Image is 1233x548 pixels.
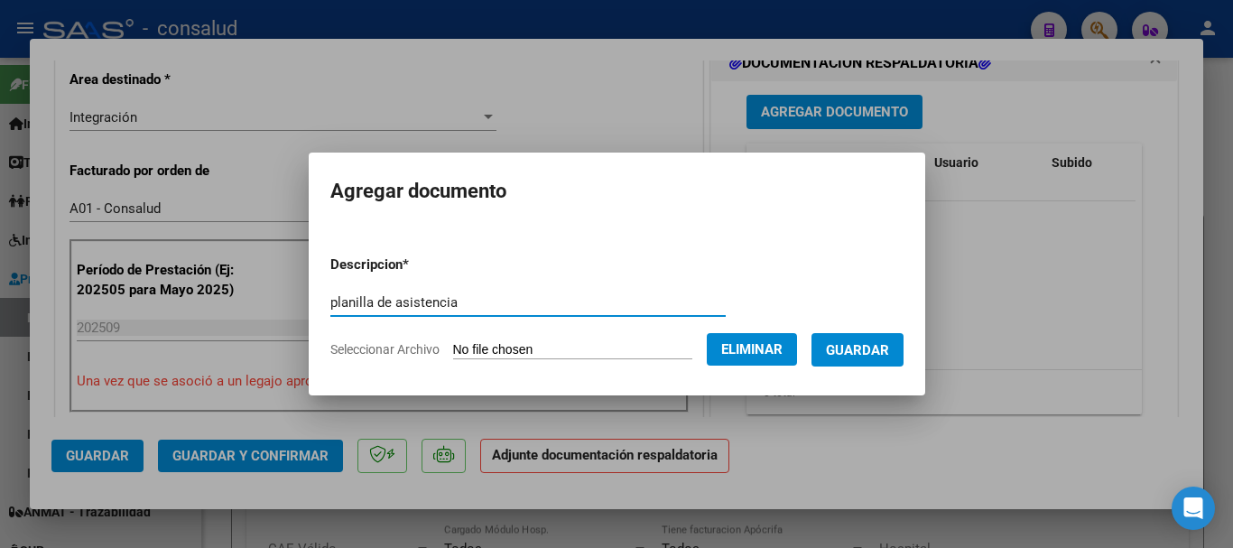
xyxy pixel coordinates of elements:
[707,333,797,366] button: Eliminar
[826,342,889,358] span: Guardar
[330,255,503,275] p: Descripcion
[1172,487,1215,530] div: Open Intercom Messenger
[330,174,904,209] h2: Agregar documento
[811,333,904,367] button: Guardar
[330,342,440,357] span: Seleccionar Archivo
[721,341,783,358] span: Eliminar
